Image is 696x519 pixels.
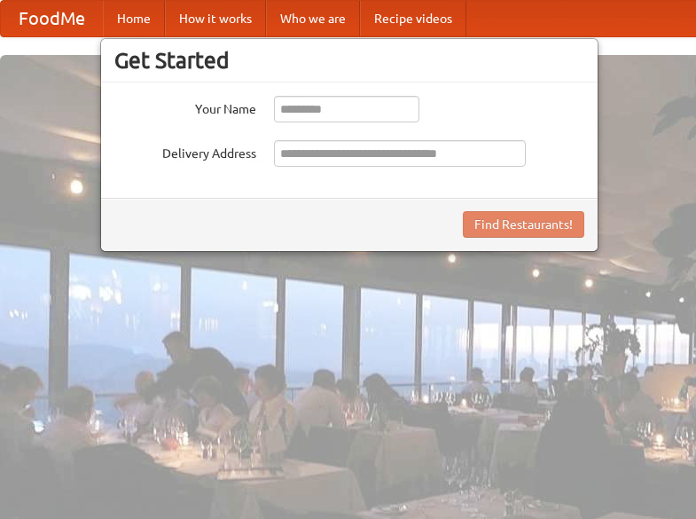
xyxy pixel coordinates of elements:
[360,1,466,36] a: Recipe videos
[114,96,256,118] label: Your Name
[114,140,256,162] label: Delivery Address
[165,1,266,36] a: How it works
[463,211,584,238] button: Find Restaurants!
[103,1,165,36] a: Home
[114,47,584,74] h3: Get Started
[266,1,360,36] a: Who we are
[1,1,103,36] a: FoodMe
